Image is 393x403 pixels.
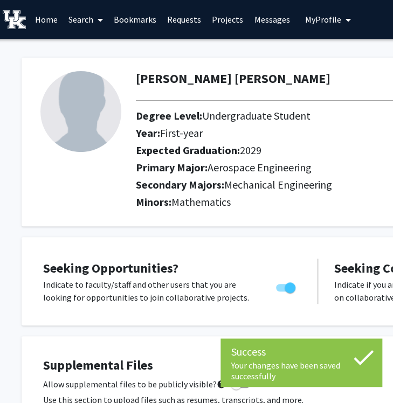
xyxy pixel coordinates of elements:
span: Seeking Opportunities? [43,260,178,276]
span: 2029 [240,143,261,157]
a: Projects [206,1,249,38]
a: Home [30,1,63,38]
span: Aerospace Engineering [208,161,312,174]
span: Mechanical Engineering [224,178,332,191]
h1: [PERSON_NAME] [PERSON_NAME] [136,71,330,87]
span: Allow supplemental files to be publicly visible? [43,378,226,391]
a: Requests [162,1,206,38]
div: Your changes have been saved successfully [231,360,371,381]
span: Mathematics [171,195,231,209]
img: University of Kentucky Logo [3,10,26,29]
span: My Profile [305,14,341,25]
img: Profile Picture [40,71,121,152]
div: Toggle [272,278,301,294]
span: First-year [160,126,203,140]
mat-icon: help [217,378,226,391]
a: Bookmarks [108,1,162,38]
span: Undergraduate Student [202,109,311,122]
a: Search [63,1,108,38]
p: Indicate to faculty/staff and other users that you are looking for opportunities to join collabor... [43,278,256,304]
iframe: Chat [8,355,46,395]
div: Success [231,344,371,360]
a: Messages [249,1,295,38]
